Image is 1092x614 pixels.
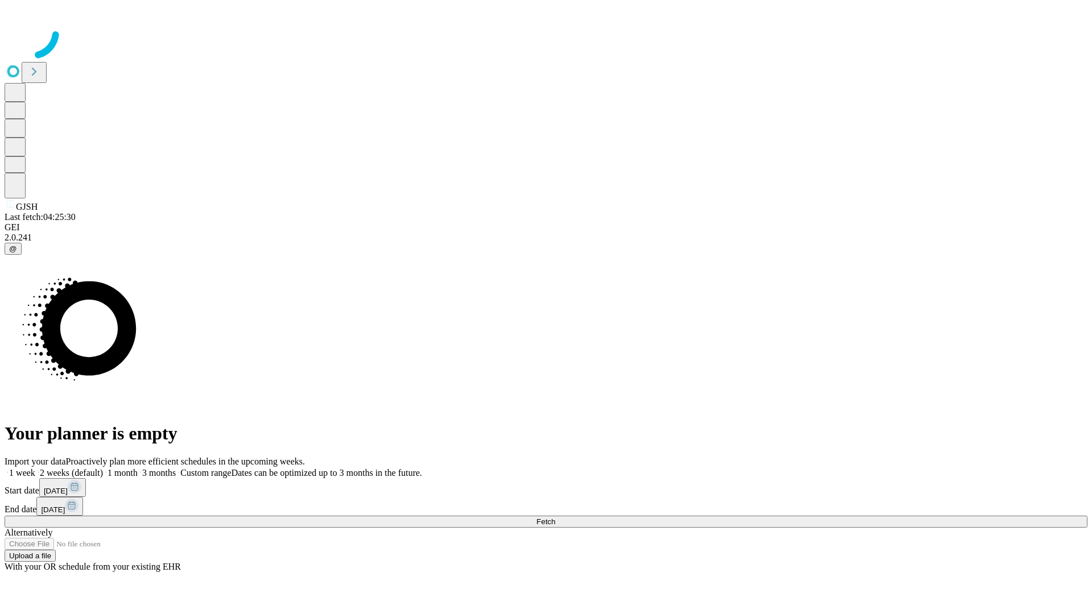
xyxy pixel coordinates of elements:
[5,243,22,255] button: @
[9,468,35,478] span: 1 week
[142,468,176,478] span: 3 months
[5,478,1087,497] div: Start date
[231,468,422,478] span: Dates can be optimized up to 3 months in the future.
[536,517,555,526] span: Fetch
[5,212,76,222] span: Last fetch: 04:25:30
[107,468,138,478] span: 1 month
[180,468,231,478] span: Custom range
[5,550,56,562] button: Upload a file
[16,202,38,211] span: GJSH
[5,423,1087,444] h1: Your planner is empty
[5,457,66,466] span: Import your data
[41,505,65,514] span: [DATE]
[5,528,52,537] span: Alternatively
[66,457,305,466] span: Proactively plan more efficient schedules in the upcoming weeks.
[40,468,103,478] span: 2 weeks (default)
[5,233,1087,243] div: 2.0.241
[5,516,1087,528] button: Fetch
[39,478,86,497] button: [DATE]
[44,487,68,495] span: [DATE]
[5,222,1087,233] div: GEI
[5,562,181,571] span: With your OR schedule from your existing EHR
[5,497,1087,516] div: End date
[9,244,17,253] span: @
[36,497,83,516] button: [DATE]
